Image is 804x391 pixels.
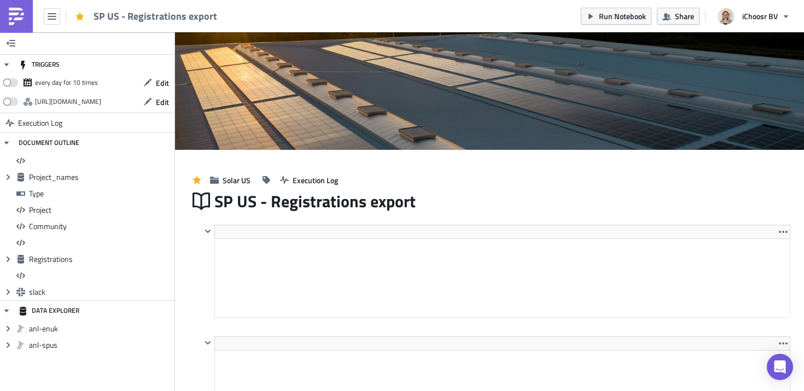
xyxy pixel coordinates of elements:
[94,10,218,22] span: SP US - Registrations export
[35,94,101,110] div: https://pushmetrics.io/api/v1/report/eZlm3P4rVg/webhook?token=f7db65c6dfa649b4954a33446949993d
[138,74,174,91] button: Edit
[275,172,343,189] button: Execution Log
[657,8,700,25] button: Share
[175,32,804,150] img: Cover Image
[138,94,174,110] button: Edit
[223,174,250,186] span: Solar US
[19,55,60,74] div: TRIGGERS
[29,287,172,297] span: slack
[742,10,778,22] span: iChoosr BV
[19,133,79,153] div: DOCUMENT OUTLINE
[29,172,172,182] span: Project_names
[156,77,169,89] span: Edit
[29,205,172,215] span: Project
[156,96,169,108] span: Edit
[581,8,651,25] button: Run Notebook
[29,189,172,199] span: Type
[29,340,172,350] span: anl-spus
[201,225,214,238] button: Hide content
[767,354,793,380] div: Open Intercom Messenger
[675,10,694,22] span: Share
[205,172,256,189] button: Solar US
[19,301,79,320] div: DATA EXPLORER
[214,191,417,212] span: SP US - Registrations export
[201,336,214,349] button: Hide content
[29,254,172,264] span: Registrations
[293,174,338,186] span: Execution Log
[29,324,172,334] span: anl-enuk
[29,221,172,231] span: Community
[711,4,796,28] button: iChoosr BV
[215,239,790,317] iframe: Rich Text Area
[599,10,646,22] span: Run Notebook
[18,113,62,133] span: Execution Log
[716,7,735,26] img: Avatar
[35,74,98,91] div: every day for 10 times
[8,8,25,25] img: PushMetrics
